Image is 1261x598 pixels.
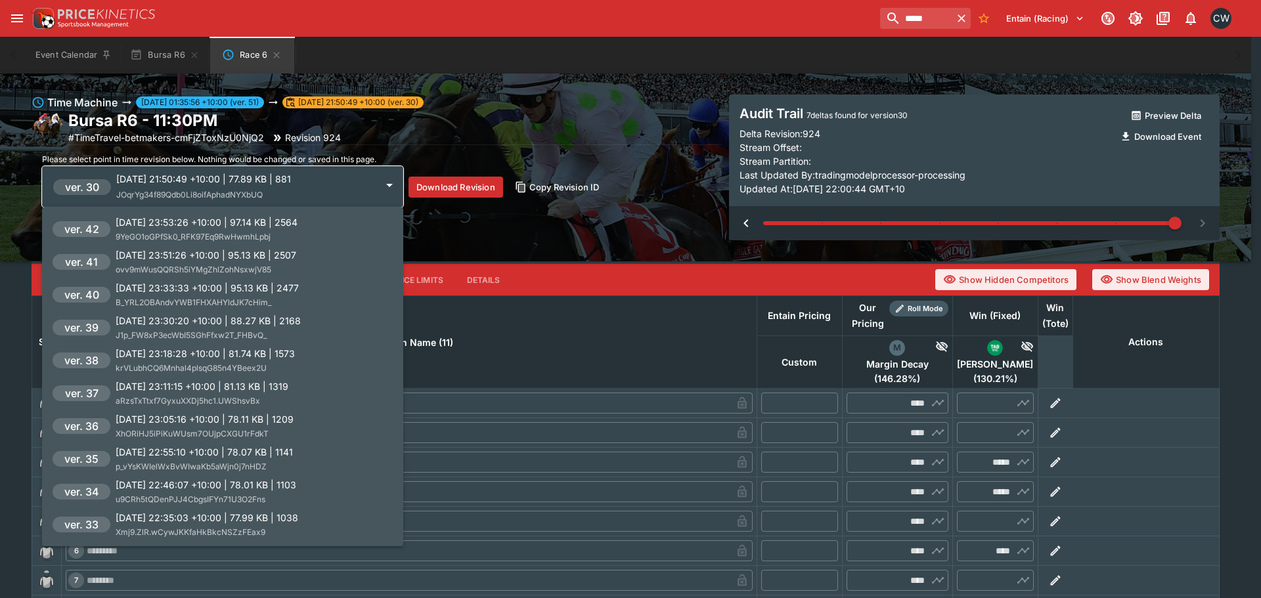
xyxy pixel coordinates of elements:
[64,352,99,368] h6: ver. 38
[116,297,271,307] span: B_YRL2OBAndvYWB1FHXAHYldJK7cHim_
[116,330,267,340] span: J1p_FW8xP3ecWbI5SGhFfxw2T_FHBvQ_
[116,281,299,295] p: [DATE] 23:33:33 +10:00 | 95.13 KB | 2477
[65,254,98,270] h6: ver. 41
[116,461,267,471] span: p_vYsKWIelWxBvWIwaKb5aWjn0j7nHDZ
[64,320,99,335] h6: ver. 39
[116,412,294,426] p: [DATE] 23:05:16 +10:00 | 78.11 KB | 1209
[116,232,271,242] span: 9YeGO1oGPfSk0_RFK97Eq9RwHwmhLpbj
[116,396,260,406] span: aRzsTxTtxf7GyxuXXDj5hc1.UWShsvBx
[116,379,288,393] p: [DATE] 23:11:15 +10:00 | 81.13 KB | 1319
[116,494,265,504] span: u9CRh5tQDenPJJ4CbgsIFYn71U3O2Fns
[116,478,296,492] p: [DATE] 22:46:07 +10:00 | 78.01 KB | 1103
[64,451,99,467] h6: ver. 35
[64,517,99,532] h6: ver. 33
[64,221,99,237] h6: ver. 42
[116,248,296,262] p: [DATE] 23:51:26 +10:00 | 95.13 KB | 2507
[65,385,99,401] h6: ver. 37
[64,484,99,500] h6: ver. 34
[116,527,265,537] span: Xmj9.ZlR.wCywJKKfaHkBkcNSZzFEax9
[116,314,301,328] p: [DATE] 23:30:20 +10:00 | 88.27 KB | 2168
[64,287,99,303] h6: ver. 40
[116,445,293,459] p: [DATE] 22:55:10 +10:00 | 78.07 KB | 1141
[64,418,99,434] h6: ver. 36
[116,347,295,360] p: [DATE] 23:18:28 +10:00 | 81.74 KB | 1573
[116,363,267,373] span: krVLubhCQ6Mnhal4plsqG85n4YBeex2U
[116,511,298,524] p: [DATE] 22:35:03 +10:00 | 77.99 KB | 1038
[116,215,298,229] p: [DATE] 23:53:26 +10:00 | 97.14 KB | 2564
[116,429,269,438] span: XhORiHJ5iPiKuWUsm7OUjpCXGU1rFdkT
[116,265,271,274] span: ovv9mWusQQRSh5iYMgZhlZohNsxwjV85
